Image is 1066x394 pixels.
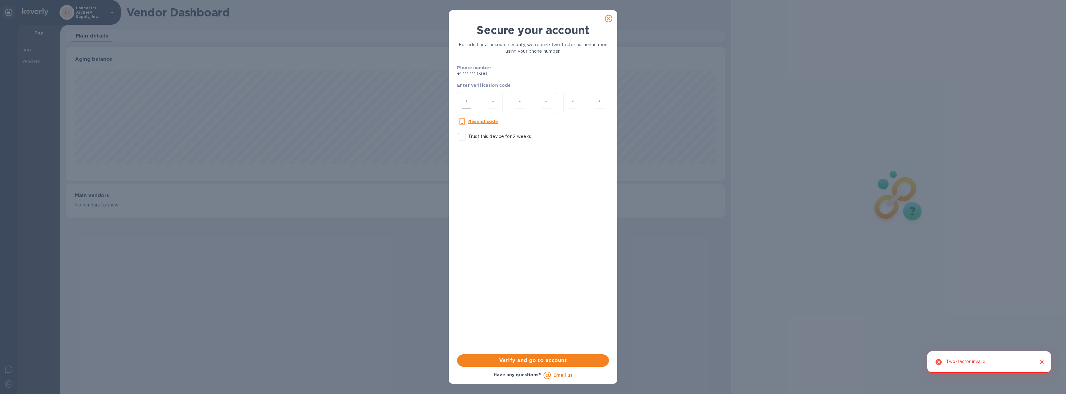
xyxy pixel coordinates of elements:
[1038,358,1046,366] button: Close
[457,42,609,55] p: For additional account security, we require two-factor authentication using your phone number.
[457,354,609,367] button: Verify and go to account
[468,133,531,140] p: Trust this device for 2 weeks
[946,356,985,368] div: Two-factor invalid
[462,357,604,364] span: Verify and go to account
[553,373,572,378] a: Email us
[457,82,609,88] p: Enter verification code
[494,372,541,377] b: Have any questions?
[457,24,609,37] h1: Secure your account
[457,65,491,70] b: Phone number
[468,119,498,124] u: Resend code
